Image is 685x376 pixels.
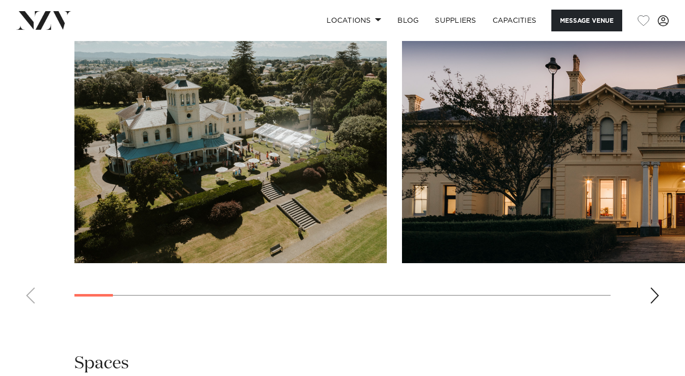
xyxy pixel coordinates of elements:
button: Message Venue [551,10,622,31]
h2: Spaces [74,352,129,375]
img: nzv-logo.png [16,11,71,29]
a: BLOG [389,10,427,31]
a: Locations [318,10,389,31]
swiper-slide: 1 / 23 [74,34,387,263]
a: Capacities [485,10,545,31]
a: SUPPLIERS [427,10,484,31]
